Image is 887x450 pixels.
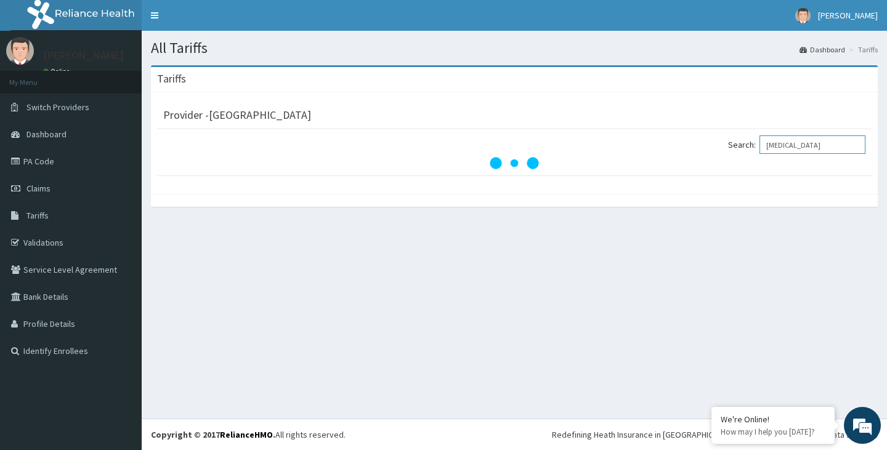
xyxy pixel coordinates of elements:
[157,73,186,84] h3: Tariffs
[151,429,275,440] strong: Copyright © 2017 .
[43,50,124,61] p: [PERSON_NAME]
[26,183,51,194] span: Claims
[846,44,878,55] li: Tariffs
[6,310,235,353] textarea: Type your message and hit 'Enter'
[26,210,49,221] span: Tariffs
[552,428,878,441] div: Redefining Heath Insurance in [GEOGRAPHIC_DATA] using Telemedicine and Data Science!
[721,414,825,425] div: We're Online!
[6,37,34,65] img: User Image
[220,429,273,440] a: RelianceHMO
[43,67,73,76] a: Online
[23,62,50,92] img: d_794563401_company_1708531726252_794563401
[142,419,887,450] footer: All rights reserved.
[64,69,207,85] div: Chat with us now
[490,139,539,188] svg: audio-loading
[818,10,878,21] span: [PERSON_NAME]
[71,142,170,267] span: We're online!
[26,129,67,140] span: Dashboard
[759,135,865,154] input: Search:
[163,110,311,121] h3: Provider - [GEOGRAPHIC_DATA]
[26,102,89,113] span: Switch Providers
[800,44,845,55] a: Dashboard
[202,6,232,36] div: Minimize live chat window
[721,427,825,437] p: How may I help you today?
[795,8,811,23] img: User Image
[151,40,878,56] h1: All Tariffs
[728,135,865,154] label: Search:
